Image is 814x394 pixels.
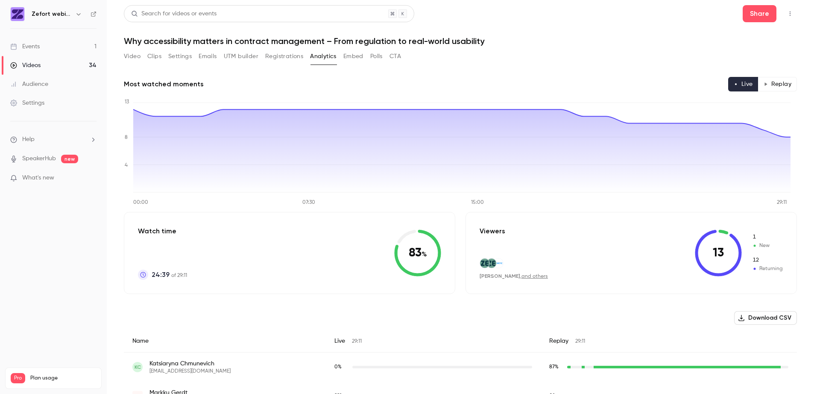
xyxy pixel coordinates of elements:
[124,353,797,382] div: katerinachmunevich@gmail.com
[152,270,170,280] span: 24:39
[471,200,484,205] tspan: 15:00
[743,5,776,22] button: Share
[125,163,128,168] tspan: 4
[352,339,362,344] span: 29:11
[11,373,25,383] span: Pro
[149,359,231,368] span: Katsiaryna Chmunevich
[480,273,520,279] span: [PERSON_NAME]
[22,154,56,163] a: SpeakerHub
[310,50,337,63] button: Analytics
[480,259,489,268] img: zefort.com
[124,50,141,63] button: Video
[86,174,97,182] iframe: Noticeable Trigger
[10,135,97,144] li: help-dropdown-opener
[124,330,326,353] div: Name
[61,155,78,163] span: new
[168,50,192,63] button: Settings
[752,256,783,264] span: Returning
[10,99,44,107] div: Settings
[334,363,348,371] span: Live watch time
[575,339,585,344] span: 29:11
[302,200,315,205] tspan: 07:30
[138,226,187,236] p: Watch time
[10,61,41,70] div: Videos
[30,375,96,382] span: Plan usage
[541,330,797,353] div: Replay
[777,200,787,205] tspan: 29:11
[758,77,797,91] button: Replay
[487,259,496,268] img: zefort.com
[124,36,797,46] h1: Why accessibility matters in contract management – From regulation to real-world usability
[224,50,258,63] button: UTM builder
[10,42,40,51] div: Events
[149,368,231,375] span: [EMAIL_ADDRESS][DOMAIN_NAME]
[131,9,217,18] div: Search for videos or events
[370,50,383,63] button: Polls
[199,50,217,63] button: Emails
[480,273,548,280] div: ,
[480,226,505,236] p: Viewers
[10,80,48,88] div: Audience
[152,270,187,280] p: of 29:11
[389,50,401,63] button: CTA
[334,365,342,370] span: 0 %
[265,50,303,63] button: Registrations
[752,242,783,250] span: New
[326,330,541,353] div: Live
[549,365,559,370] span: 87 %
[494,259,503,268] img: okmetic.com
[521,274,548,279] a: and others
[125,135,128,140] tspan: 8
[135,363,141,371] span: KC
[343,50,363,63] button: Embed
[783,7,797,21] button: Top Bar Actions
[22,135,35,144] span: Help
[133,200,148,205] tspan: 00:00
[32,10,72,18] h6: Zefort webinars
[752,233,783,241] span: New
[125,100,129,105] tspan: 13
[124,79,204,89] h2: Most watched moments
[147,50,161,63] button: Clips
[728,77,758,91] button: Live
[734,311,797,325] button: Download CSV
[752,265,783,273] span: Returning
[11,7,24,21] img: Zefort webinars
[549,363,563,371] span: Replay watch time
[22,173,54,182] span: What's new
